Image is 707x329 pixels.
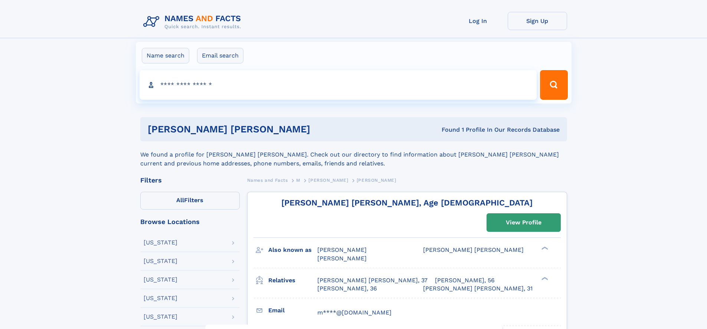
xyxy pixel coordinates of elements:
[176,197,184,204] span: All
[308,178,348,183] span: [PERSON_NAME]
[540,70,567,100] button: Search Button
[317,284,377,293] a: [PERSON_NAME], 36
[308,175,348,185] a: [PERSON_NAME]
[376,126,560,134] div: Found 1 Profile In Our Records Database
[317,276,428,284] a: [PERSON_NAME] [PERSON_NAME], 37
[317,255,367,262] span: [PERSON_NAME]
[144,277,177,283] div: [US_STATE]
[423,284,533,293] a: [PERSON_NAME] [PERSON_NAME], 31
[268,274,317,287] h3: Relatives
[144,295,177,301] div: [US_STATE]
[140,141,567,168] div: We found a profile for [PERSON_NAME] [PERSON_NAME]. Check out our directory to find information a...
[540,246,549,251] div: ❯
[268,244,317,256] h3: Also known as
[448,12,508,30] a: Log In
[506,214,541,231] div: View Profile
[140,70,537,100] input: search input
[140,12,247,32] img: Logo Names and Facts
[144,240,177,246] div: [US_STATE]
[281,198,533,207] a: [PERSON_NAME] [PERSON_NAME], Age [DEMOGRAPHIC_DATA]
[317,246,367,253] span: [PERSON_NAME]
[142,48,189,63] label: Name search
[144,258,177,264] div: [US_STATE]
[423,246,524,253] span: [PERSON_NAME] [PERSON_NAME]
[508,12,567,30] a: Sign Up
[140,218,240,225] div: Browse Locations
[247,175,288,185] a: Names and Facts
[140,177,240,184] div: Filters
[540,276,549,281] div: ❯
[140,192,240,210] label: Filters
[197,48,243,63] label: Email search
[435,276,495,284] a: [PERSON_NAME], 56
[357,178,396,183] span: [PERSON_NAME]
[144,314,177,320] div: [US_STATE]
[268,304,317,317] h3: Email
[487,214,560,231] a: View Profile
[296,178,300,183] span: M
[148,125,376,134] h1: [PERSON_NAME] [PERSON_NAME]
[296,175,300,185] a: M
